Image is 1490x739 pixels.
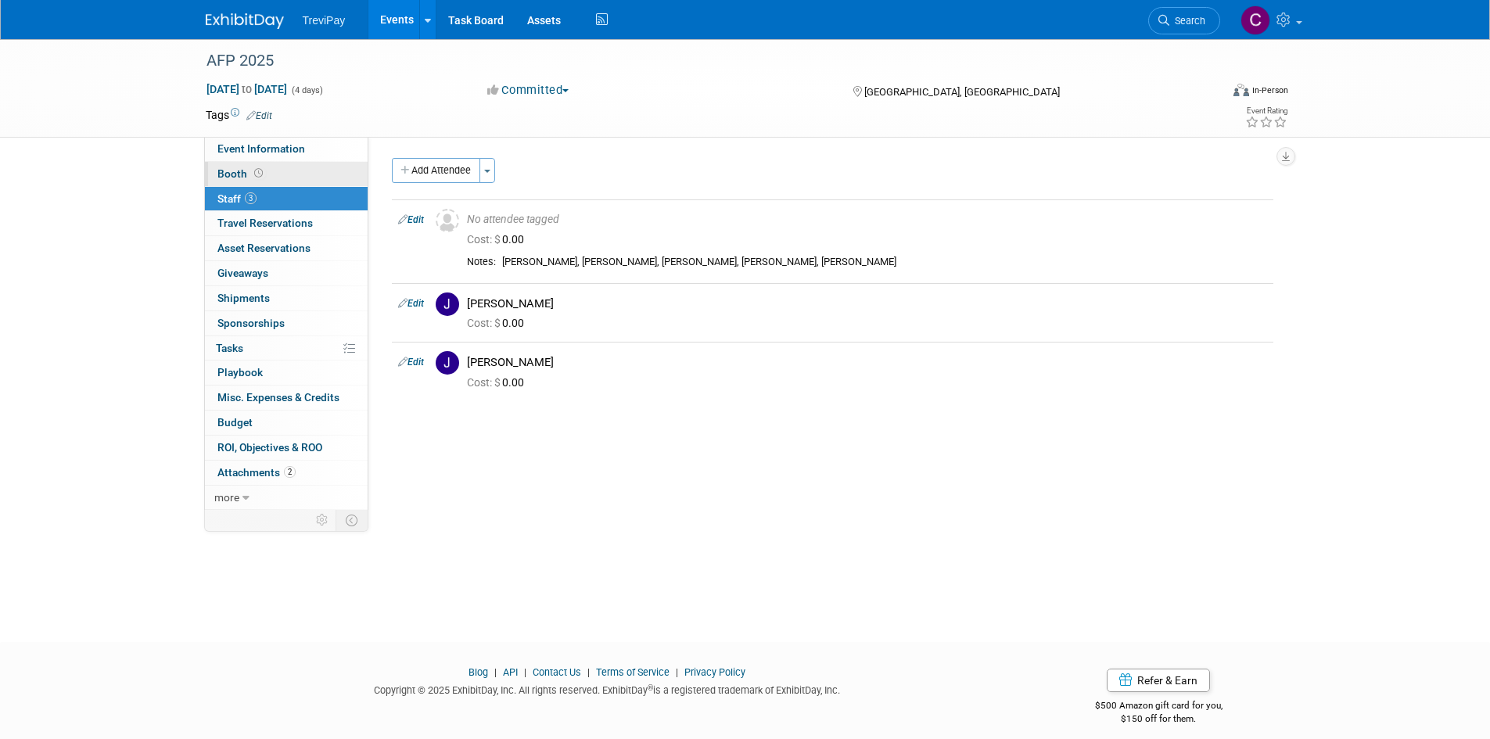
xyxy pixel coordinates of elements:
[217,242,311,254] span: Asset Reservations
[467,376,530,389] span: 0.00
[1233,84,1249,96] img: Format-Inperson.png
[520,666,530,678] span: |
[290,85,323,95] span: (4 days)
[205,236,368,260] a: Asset Reservations
[217,292,270,304] span: Shipments
[1240,5,1270,35] img: Celia Ahrens
[864,86,1060,98] span: [GEOGRAPHIC_DATA], [GEOGRAPHIC_DATA]
[482,82,575,99] button: Committed
[596,666,670,678] a: Terms of Service
[533,666,581,678] a: Contact Us
[217,391,339,404] span: Misc. Expenses & Credits
[1032,689,1285,725] div: $500 Amazon gift card for you,
[205,187,368,211] a: Staff3
[1148,7,1220,34] a: Search
[503,666,518,678] a: API
[205,261,368,285] a: Giveaways
[206,107,272,123] td: Tags
[1128,81,1289,105] div: Event Format
[436,209,459,232] img: Unassigned-User-Icon.png
[206,82,288,96] span: [DATE] [DATE]
[398,357,424,368] a: Edit
[205,361,368,385] a: Playbook
[205,137,368,161] a: Event Information
[201,47,1197,75] div: AFP 2025
[246,110,272,121] a: Edit
[206,680,1010,698] div: Copyright © 2025 ExhibitDay, Inc. All rights reserved. ExhibitDay is a registered trademark of Ex...
[206,13,284,29] img: ExhibitDay
[239,83,254,95] span: to
[467,317,530,329] span: 0.00
[205,211,368,235] a: Travel Reservations
[336,510,368,530] td: Toggle Event Tabs
[467,256,496,268] div: Notes:
[205,461,368,485] a: Attachments2
[684,666,745,678] a: Privacy Policy
[467,213,1267,227] div: No attendee tagged
[467,355,1267,370] div: [PERSON_NAME]
[469,666,488,678] a: Blog
[398,298,424,309] a: Edit
[205,386,368,410] a: Misc. Expenses & Credits
[245,192,257,204] span: 3
[648,683,653,692] sup: ®
[583,666,594,678] span: |
[217,167,266,180] span: Booth
[217,416,253,429] span: Budget
[216,342,243,354] span: Tasks
[467,317,502,329] span: Cost: $
[205,311,368,335] a: Sponsorships
[1169,15,1205,27] span: Search
[309,510,336,530] td: Personalize Event Tab Strip
[205,286,368,310] a: Shipments
[672,666,682,678] span: |
[217,466,296,479] span: Attachments
[1251,84,1288,96] div: In-Person
[436,351,459,375] img: J.jpg
[217,267,268,279] span: Giveaways
[205,336,368,361] a: Tasks
[205,162,368,186] a: Booth
[217,366,263,378] span: Playbook
[217,142,305,155] span: Event Information
[392,158,480,183] button: Add Attendee
[303,14,346,27] span: TreviPay
[217,441,322,454] span: ROI, Objectives & ROO
[205,436,368,460] a: ROI, Objectives & ROO
[217,217,313,229] span: Travel Reservations
[1032,712,1285,726] div: $150 off for them.
[502,256,1267,269] div: [PERSON_NAME], [PERSON_NAME], [PERSON_NAME], [PERSON_NAME], [PERSON_NAME]
[1107,669,1210,692] a: Refer & Earn
[398,214,424,225] a: Edit
[467,376,502,389] span: Cost: $
[217,317,285,329] span: Sponsorships
[251,167,266,179] span: Booth not reserved yet
[205,411,368,435] a: Budget
[490,666,501,678] span: |
[436,292,459,316] img: J.jpg
[467,233,502,246] span: Cost: $
[467,296,1267,311] div: [PERSON_NAME]
[284,466,296,478] span: 2
[217,192,257,205] span: Staff
[1245,107,1287,115] div: Event Rating
[214,491,239,504] span: more
[467,233,530,246] span: 0.00
[205,486,368,510] a: more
